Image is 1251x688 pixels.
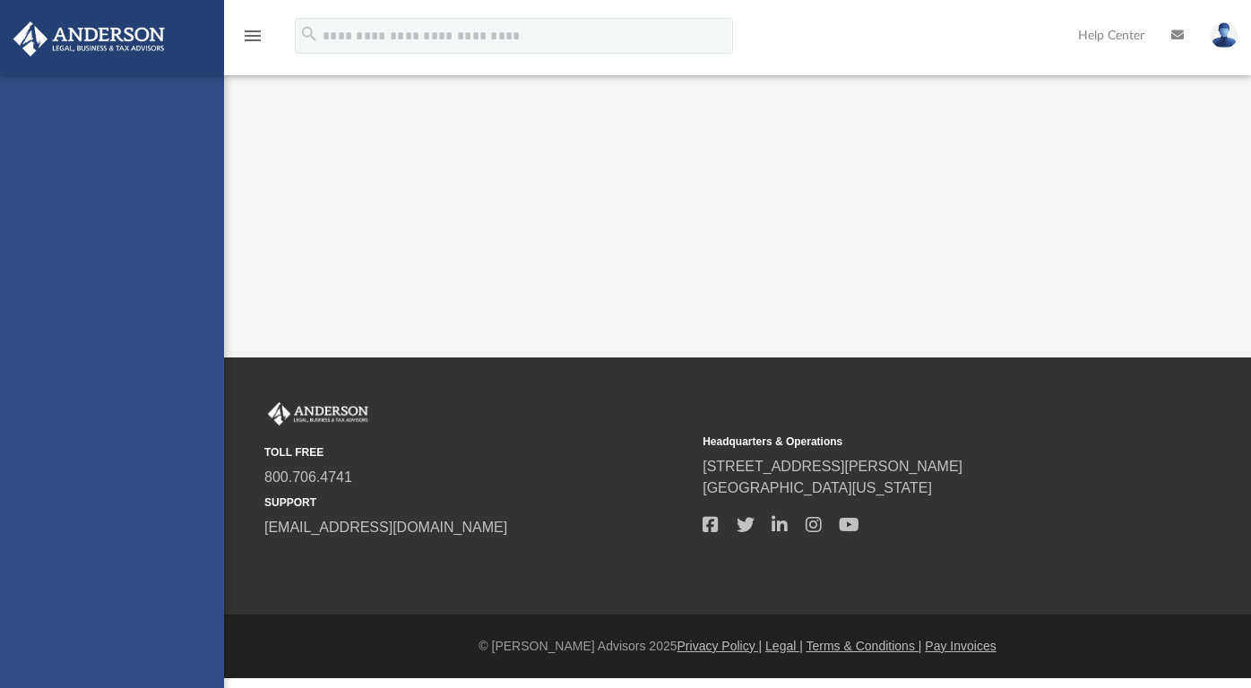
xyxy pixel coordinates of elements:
small: Headquarters & Operations [703,434,1128,450]
a: Terms & Conditions | [807,639,922,653]
small: TOLL FREE [264,444,690,460]
a: menu [242,34,263,47]
i: menu [242,25,263,47]
img: User Pic [1211,22,1238,48]
a: [STREET_ADDRESS][PERSON_NAME] [703,459,962,474]
i: search [299,24,319,44]
img: Anderson Advisors Platinum Portal [264,402,372,426]
a: [EMAIL_ADDRESS][DOMAIN_NAME] [264,520,507,535]
a: Legal | [765,639,803,653]
a: [GEOGRAPHIC_DATA][US_STATE] [703,480,932,495]
a: Privacy Policy | [677,639,763,653]
a: 800.706.4741 [264,469,352,485]
div: © [PERSON_NAME] Advisors 2025 [224,637,1251,656]
small: SUPPORT [264,494,690,511]
img: Anderson Advisors Platinum Portal [8,21,170,56]
a: Pay Invoices [925,639,996,653]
